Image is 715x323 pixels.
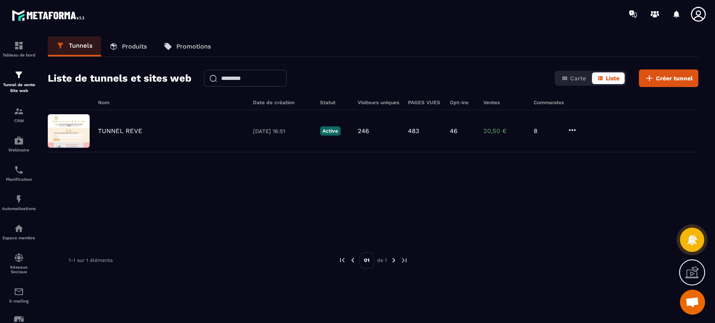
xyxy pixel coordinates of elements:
[14,41,24,51] img: formation
[390,256,398,264] img: next
[101,36,155,56] a: Produits
[14,223,24,233] img: automations
[2,265,36,274] p: Réseaux Sociaux
[14,106,24,116] img: formation
[534,100,564,105] h6: Commandes
[570,75,586,82] span: Carte
[98,100,245,105] h6: Nom
[408,127,419,135] p: 483
[2,236,36,240] p: Espace membre
[2,280,36,310] a: emailemailE-mailing
[358,127,369,135] p: 246
[2,64,36,100] a: formationformationTunnel de vente Site web
[483,127,525,135] p: 20,50 €
[592,72,625,84] button: Liste
[14,287,24,297] img: email
[155,36,219,56] a: Promotions
[639,69,698,87] button: Créer tunnel
[98,127,142,135] p: TUNNEL REVE
[400,256,408,264] img: next
[48,36,101,56] a: Tunnels
[253,100,312,105] h6: Date de création
[450,100,475,105] h6: Opt-ins
[2,148,36,152] p: Webinaire
[2,129,36,159] a: automationsautomationsWebinaire
[2,118,36,123] p: CRM
[69,42,93,49] p: Tunnels
[680,290,705,315] div: Ouvrir le chat
[2,177,36,182] p: Planificateur
[534,127,559,135] p: 8
[408,100,441,105] h6: PAGES VUES
[377,257,387,264] p: de 1
[176,43,211,50] p: Promotions
[2,82,36,94] p: Tunnel de vente Site web
[2,188,36,217] a: automationsautomationsAutomatisations
[556,72,591,84] button: Carte
[2,159,36,188] a: schedulerschedulerPlanificateur
[2,217,36,246] a: automationsautomationsEspace membre
[122,43,147,50] p: Produits
[2,206,36,211] p: Automatisations
[606,75,619,82] span: Liste
[253,128,312,134] p: [DATE] 16:51
[14,165,24,175] img: scheduler
[359,252,374,268] p: 01
[338,256,346,264] img: prev
[483,100,525,105] h6: Ventes
[320,100,349,105] h6: Statut
[14,194,24,204] img: automations
[2,53,36,57] p: Tableau de bord
[48,114,90,148] img: image
[358,100,400,105] h6: Visiteurs uniques
[14,136,24,146] img: automations
[14,253,24,263] img: social-network
[48,70,191,87] h2: Liste de tunnels et sites web
[69,257,113,263] p: 1-1 sur 1 éléments
[349,256,356,264] img: prev
[2,34,36,64] a: formationformationTableau de bord
[656,74,693,82] span: Créer tunnel
[14,70,24,80] img: formation
[450,127,457,135] p: 46
[320,126,341,136] p: Active
[2,246,36,280] a: social-networksocial-networkRéseaux Sociaux
[12,8,87,23] img: logo
[2,100,36,129] a: formationformationCRM
[2,299,36,303] p: E-mailing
